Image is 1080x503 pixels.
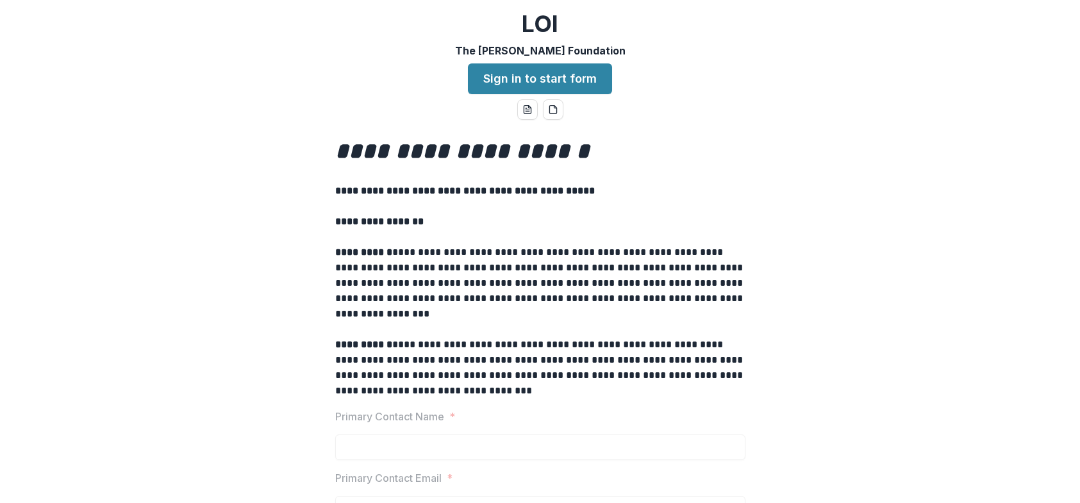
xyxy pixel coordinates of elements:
[335,470,442,486] p: Primary Contact Email
[543,99,563,120] button: pdf-download
[522,10,558,38] h2: LOI
[517,99,538,120] button: word-download
[335,409,444,424] p: Primary Contact Name
[468,63,612,94] a: Sign in to start form
[455,43,626,58] p: The [PERSON_NAME] Foundation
